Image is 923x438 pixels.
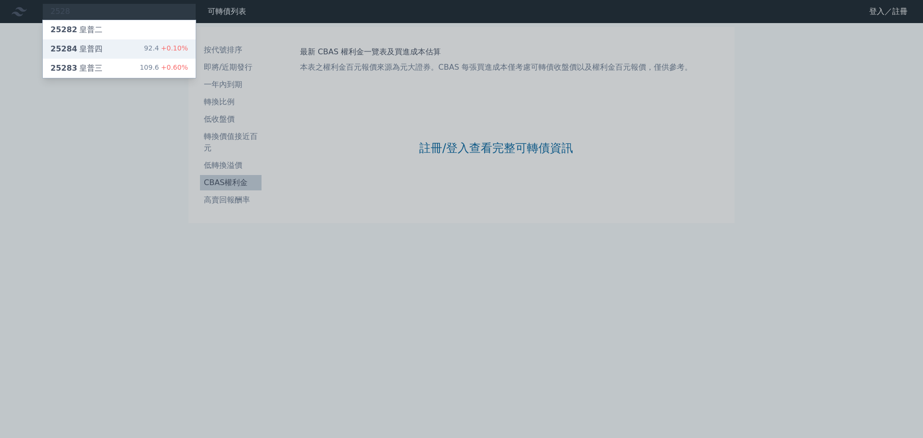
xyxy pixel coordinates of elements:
a: 25282皇普二 [43,20,196,39]
div: 皇普四 [50,43,102,55]
span: 25282 [50,25,77,34]
iframe: Chat Widget [875,392,923,438]
div: 聊天小工具 [875,392,923,438]
div: 皇普三 [50,63,102,74]
span: 25284 [50,44,77,53]
span: 25283 [50,63,77,73]
div: 92.4 [144,43,188,55]
span: +0.60% [159,63,188,71]
div: 109.6 [140,63,188,74]
a: 25283皇普三 109.6+0.60% [43,59,196,78]
span: +0.10% [159,44,188,52]
div: 皇普二 [50,24,102,36]
a: 25284皇普四 92.4+0.10% [43,39,196,59]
